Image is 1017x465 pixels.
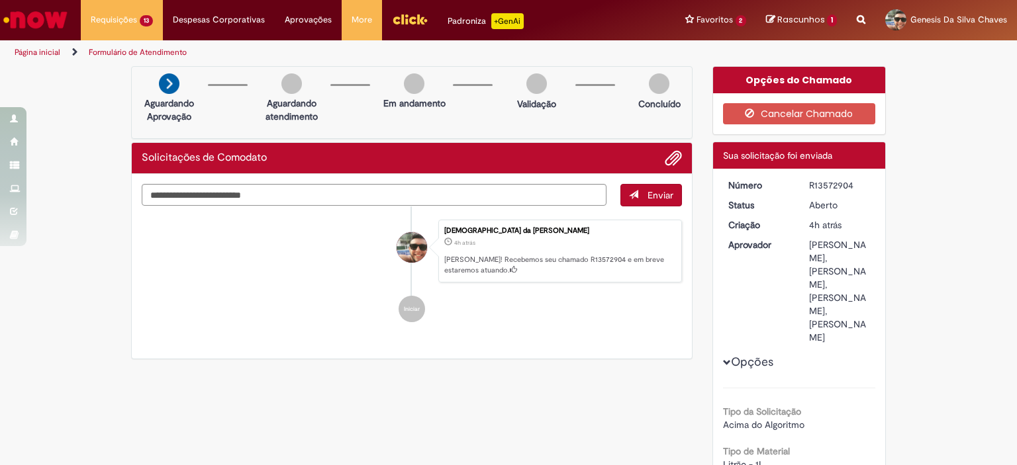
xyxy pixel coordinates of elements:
p: [PERSON_NAME]! Recebemos seu chamado R13572904 e em breve estaremos atuando. [444,255,675,275]
span: More [352,13,372,26]
img: img-circle-grey.png [404,73,424,94]
div: [DEMOGRAPHIC_DATA] da [PERSON_NAME] [444,227,675,235]
span: Rascunhos [777,13,825,26]
dt: Status [718,198,800,212]
span: 2 [736,15,747,26]
div: Opções do Chamado [713,67,886,93]
dt: Número [718,179,800,192]
span: 4h atrás [454,239,475,247]
a: Página inicial [15,47,60,58]
div: R13572904 [809,179,871,192]
span: 13 [140,15,153,26]
img: click_logo_yellow_360x200.png [392,9,428,29]
time: 27/09/2025 11:29:02 [809,219,842,231]
a: Formulário de Atendimento [89,47,187,58]
p: +GenAi [491,13,524,29]
span: 4h atrás [809,219,842,231]
span: Favoritos [697,13,733,26]
textarea: Digite sua mensagem aqui... [142,184,606,206]
span: Despesas Corporativas [173,13,265,26]
div: [PERSON_NAME], [PERSON_NAME], [PERSON_NAME], [PERSON_NAME] [809,238,871,344]
img: arrow-next.png [159,73,179,94]
span: Sua solicitação foi enviada [723,149,832,161]
span: Genesis Da Silva Chaves [910,14,1007,25]
p: Validação [517,97,556,110]
li: Genesis da Silva Chaves [142,220,682,283]
a: Rascunhos [766,14,837,26]
p: Aguardando atendimento [260,97,324,123]
p: Aguardando Aprovação [137,97,201,123]
b: Tipo de Material [723,445,790,457]
button: Adicionar anexos [665,149,682,167]
img: ServiceNow [1,7,70,33]
p: Concluído [638,97,681,110]
div: Padroniza [448,13,524,29]
span: Enviar [648,189,673,201]
img: img-circle-grey.png [281,73,302,94]
button: Cancelar Chamado [723,103,876,124]
img: img-circle-grey.png [649,73,669,94]
p: Em andamento [383,97,446,110]
span: Acima do Algoritmo [723,419,804,431]
button: Enviar [620,184,682,206]
div: Aberto [809,198,871,212]
span: Requisições [91,13,137,26]
span: Aprovações [285,13,332,26]
h2: Solicitações de Comodato Histórico de tíquete [142,152,267,164]
dt: Aprovador [718,238,800,251]
div: 27/09/2025 11:29:02 [809,218,871,232]
ul: Trilhas de página [10,40,668,65]
span: 1 [827,15,837,26]
ul: Histórico de tíquete [142,206,682,336]
div: Genesis Da Silva Chaves [397,232,427,263]
dt: Criação [718,218,800,232]
img: img-circle-grey.png [526,73,547,94]
b: Tipo da Solicitação [723,405,801,417]
time: 27/09/2025 11:29:02 [454,239,475,247]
